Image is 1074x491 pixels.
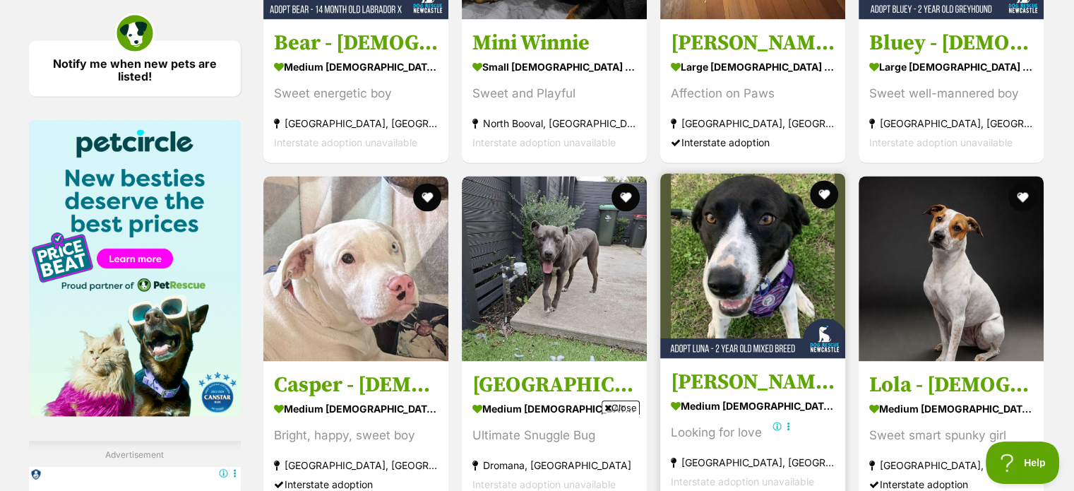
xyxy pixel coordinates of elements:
strong: medium [DEMOGRAPHIC_DATA] Dog [274,398,438,418]
button: favourite [611,183,640,211]
strong: [GEOGRAPHIC_DATA], [GEOGRAPHIC_DATA] [869,455,1033,474]
strong: medium [DEMOGRAPHIC_DATA] Dog [274,57,438,77]
h3: [PERSON_NAME] [671,30,835,57]
h3: Bluey - [DEMOGRAPHIC_DATA] Greyhound [869,30,1033,57]
strong: [GEOGRAPHIC_DATA], [GEOGRAPHIC_DATA] [274,114,438,133]
strong: [GEOGRAPHIC_DATA], [GEOGRAPHIC_DATA] [274,455,438,474]
strong: medium [DEMOGRAPHIC_DATA] Dog [472,398,636,418]
div: Sweet well-mannered boy [869,84,1033,103]
strong: medium [DEMOGRAPHIC_DATA] Dog [869,398,1033,418]
iframe: Help Scout Beacon - Open [986,442,1060,484]
h3: Lola - [DEMOGRAPHIC_DATA] Cattle Dog X Staffy [869,371,1033,398]
iframe: Advertisement [280,420,794,484]
img: Pet Circle promo banner [29,119,241,416]
h3: [PERSON_NAME] - [DEMOGRAPHIC_DATA] Mixed Breed [671,368,835,395]
img: consumer-privacy-logo.png [1,1,13,13]
h3: Casper - [DEMOGRAPHIC_DATA] Staffy X [274,371,438,398]
span: Close [602,401,640,415]
strong: small [DEMOGRAPHIC_DATA] Dog [472,57,636,77]
strong: [GEOGRAPHIC_DATA], [GEOGRAPHIC_DATA] [869,114,1033,133]
div: Sweet and Playful [472,84,636,103]
button: favourite [810,180,838,208]
strong: medium [DEMOGRAPHIC_DATA] Dog [671,395,835,415]
div: Bright, happy, sweet boy [274,425,438,444]
div: Affection on Paws [671,84,835,103]
span: Interstate adoption unavailable [472,136,616,148]
img: Lola - 1 Year Old Cattle Dog X Staffy - Australian Cattle Dog [859,176,1044,361]
a: Bluey - [DEMOGRAPHIC_DATA] Greyhound large [DEMOGRAPHIC_DATA] Dog Sweet well-mannered boy [GEOGRA... [859,19,1044,162]
strong: North Booval, [GEOGRAPHIC_DATA] [472,114,636,133]
a: Mini Winnie small [DEMOGRAPHIC_DATA] Dog Sweet and Playful North Booval, [GEOGRAPHIC_DATA] Inters... [462,19,647,162]
div: Sweet smart spunky girl [869,425,1033,444]
strong: [GEOGRAPHIC_DATA], [GEOGRAPHIC_DATA] [671,114,835,133]
img: Luna - 2 Year Old Mixed Breed - Mixed breed Dog [660,173,845,358]
h3: Mini Winnie [472,30,636,57]
div: Interstate adoption [671,133,835,152]
h3: Bear - [DEMOGRAPHIC_DATA] Labrador X [274,30,438,57]
a: [PERSON_NAME] large [DEMOGRAPHIC_DATA] Dog Affection on Paws [GEOGRAPHIC_DATA], [GEOGRAPHIC_DATA]... [660,19,845,162]
strong: large [DEMOGRAPHIC_DATA] Dog [671,57,835,77]
h3: [GEOGRAPHIC_DATA] [472,371,636,398]
span: Interstate adoption unavailable [274,136,417,148]
span: Interstate adoption unavailable [869,136,1013,148]
a: Notify me when new pets are listed! [29,40,241,96]
button: favourite [1009,183,1037,211]
strong: large [DEMOGRAPHIC_DATA] Dog [869,57,1033,77]
img: Casper - 8 Month Old Staffy X - American Staffordshire Terrier Dog [263,176,448,361]
img: Dublin - Staffordshire Bull Terrier Dog [462,176,647,361]
div: Sweet energetic boy [274,84,438,103]
button: favourite [413,183,441,211]
a: Bear - [DEMOGRAPHIC_DATA] Labrador X medium [DEMOGRAPHIC_DATA] Dog Sweet energetic boy [GEOGRAPHI... [263,19,448,162]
